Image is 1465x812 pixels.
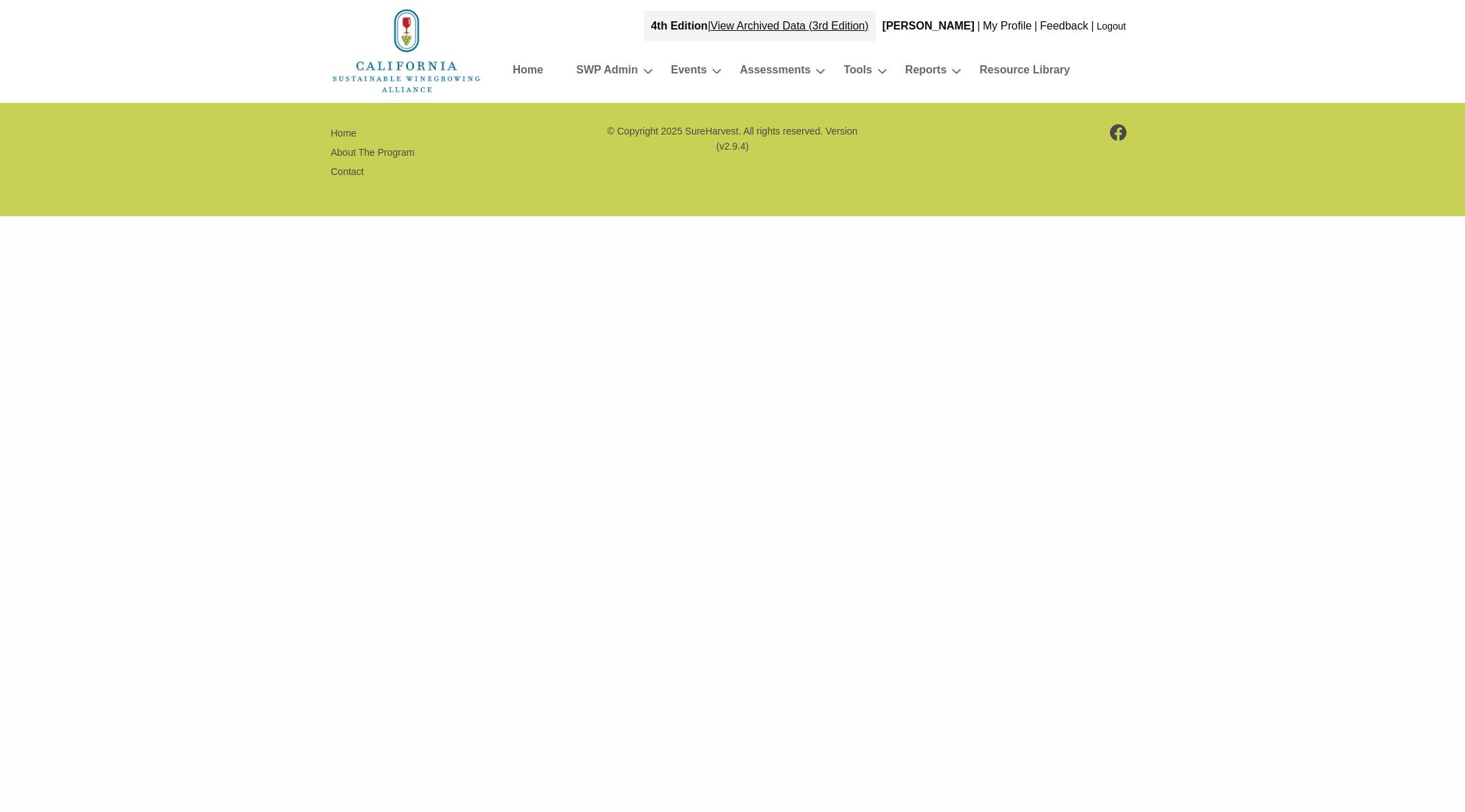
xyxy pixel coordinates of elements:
[513,60,543,84] a: Home
[1090,11,1095,41] div: |
[331,166,364,177] a: Contact
[711,20,869,32] a: View Archived Data (3rd Edition)
[843,60,872,84] a: Tools
[671,60,707,84] a: Events
[644,11,876,41] div: |
[883,20,975,32] b: [PERSON_NAME]
[576,60,638,84] a: SWP Admin
[976,11,981,41] div: |
[1097,21,1126,32] a: Logout
[983,20,1032,32] a: My Profile
[331,128,356,139] a: Home
[979,60,1070,84] a: Resource Library
[1110,124,1127,141] img: footer-facebook.png
[905,60,946,84] a: Reports
[331,147,415,158] a: About The Program
[1040,20,1088,32] a: Feedback
[740,60,810,84] a: Assessments
[331,44,482,56] a: Home
[331,7,482,95] img: logo_cswa2x.png
[605,124,859,154] p: © Copyright 2025 SureHarvest. All rights reserved. Version (v2.9.4)
[651,20,708,32] strong: 4th Edition
[1033,11,1038,41] div: |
